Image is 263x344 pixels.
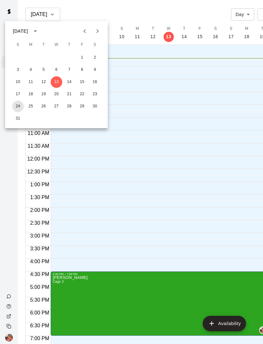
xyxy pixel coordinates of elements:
[12,76,24,88] button: 10
[76,64,88,76] button: 8
[51,38,62,51] span: Wednesday
[78,25,91,38] button: Previous month
[76,76,88,88] button: 15
[30,26,41,37] button: calendar view is open, switch to year view
[64,64,75,76] button: 7
[38,76,49,88] button: 12
[91,25,104,38] button: Next month
[76,38,88,51] span: Friday
[89,52,101,63] button: 2
[76,52,88,63] button: 1
[38,38,49,51] span: Tuesday
[13,28,28,35] div: [DATE]
[89,38,101,51] span: Saturday
[38,64,49,76] button: 5
[51,101,62,112] button: 27
[76,88,88,100] button: 22
[51,88,62,100] button: 20
[12,38,24,51] span: Sunday
[25,101,37,112] button: 25
[51,64,62,76] button: 6
[89,76,101,88] button: 16
[76,101,88,112] button: 29
[25,64,37,76] button: 4
[89,88,101,100] button: 23
[64,101,75,112] button: 28
[25,88,37,100] button: 18
[38,101,49,112] button: 26
[64,38,75,51] span: Thursday
[12,101,24,112] button: 24
[89,101,101,112] button: 30
[12,64,24,76] button: 3
[12,88,24,100] button: 17
[89,64,101,76] button: 9
[51,76,62,88] button: 13
[64,88,75,100] button: 21
[38,88,49,100] button: 19
[25,76,37,88] button: 11
[25,38,37,51] span: Monday
[12,113,24,124] button: 31
[64,76,75,88] button: 14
